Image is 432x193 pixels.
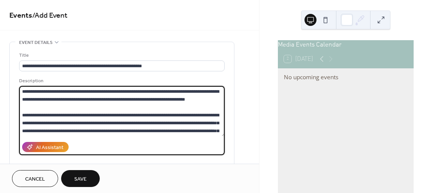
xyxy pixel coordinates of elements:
[9,8,32,23] a: Events
[12,170,58,187] button: Cancel
[74,175,87,183] span: Save
[25,175,45,183] span: Cancel
[22,142,69,152] button: AI Assistant
[32,8,67,23] span: / Add Event
[278,40,414,50] div: Media Events Calendar
[284,73,408,81] div: No upcoming events
[36,144,63,152] div: AI Assistant
[19,39,52,47] span: Event details
[19,77,223,85] div: Description
[19,51,223,59] div: Title
[61,170,100,187] button: Save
